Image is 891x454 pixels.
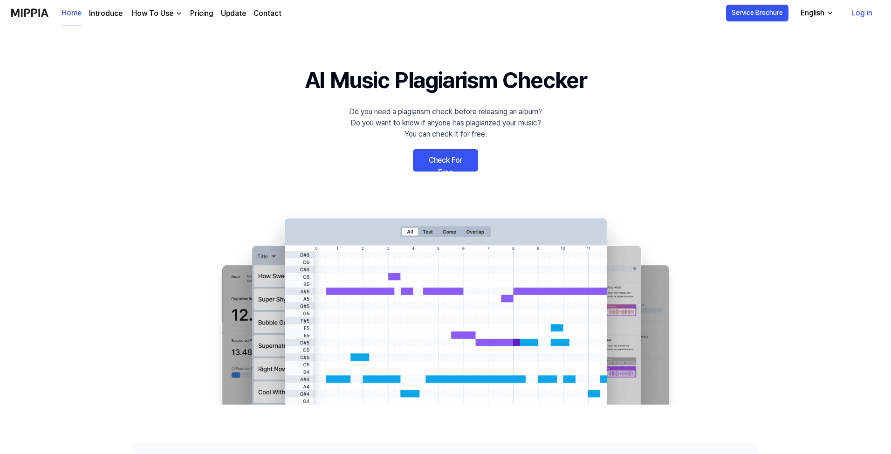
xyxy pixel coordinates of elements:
h1: AI Music Plagiarism Checker [305,63,587,97]
div: English [799,7,826,19]
button: How To Use [130,8,183,19]
a: Check For Free [413,149,478,172]
div: How To Use [130,8,175,19]
a: Contact [254,8,281,19]
div: Do you need a plagiarism check before releasing an album? Do you want to know if anyone has plagi... [349,106,542,140]
button: Service Brochure [726,5,788,21]
button: English [793,4,839,22]
img: down [175,10,183,17]
a: Update [221,8,246,19]
img: main Image [203,209,688,405]
a: Home [62,0,82,26]
a: Pricing [190,8,213,19]
a: Introduce [89,8,123,19]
